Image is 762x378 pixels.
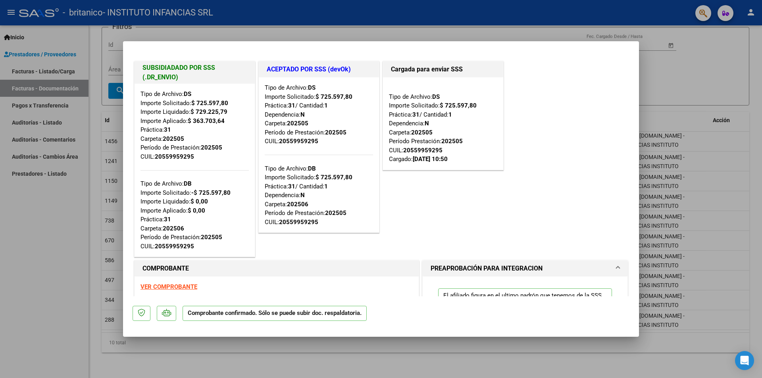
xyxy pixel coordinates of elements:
strong: N [300,111,305,118]
strong: 202505 [441,138,463,145]
div: Tipo de Archivo: Importe Solicitado: Importe Liquidado: Importe Aplicado: Práctica: Carpeta: Perí... [140,90,249,161]
strong: $ 725.597,80 [316,174,352,181]
h1: ACEPTADO POR SSS (devOk) [267,65,371,74]
span: ESTADO: [140,295,164,303]
h1: SUBSIDIADADO POR SSS (.DR_ENVIO) [142,63,247,82]
strong: N [300,192,305,199]
strong: N [425,120,429,127]
div: 20559959295 [155,242,194,251]
strong: $ 725.597,80 [191,100,228,107]
div: Tipo de Archivo: Importe Solicitado: Práctica: / Cantidad: Dependencia: Carpeta: Período de Prest... [265,83,373,146]
strong: 202505 [325,209,346,217]
strong: [DATE] 10:50 [413,155,448,163]
div: Tipo de Archivo: Importe Solicitado: Práctica: / Cantidad: Dependencia: Carpeta: Período de Prest... [265,146,373,227]
a: VER COMPROBANTE [140,283,197,290]
strong: DB [308,165,316,172]
span: El comprobante fue liquidado por la SSS. [164,295,273,303]
strong: 31 [288,183,295,190]
strong: 202505 [201,144,222,151]
div: 20559959295 [279,137,318,146]
strong: DS [432,93,440,100]
strong: $ 363.703,64 [188,117,225,125]
mat-expansion-panel-header: PREAPROBACIÓN PARA INTEGRACION [423,261,627,276]
div: 20559959295 [155,152,194,161]
strong: 202505 [163,135,184,142]
strong: 1 [324,183,328,190]
strong: 31 [288,102,295,109]
strong: 31 [164,126,171,133]
strong: DS [184,90,191,98]
div: 20559959295 [403,146,443,155]
strong: 202506 [163,225,184,232]
strong: COMPROBANTE [142,265,189,272]
strong: 31 [412,111,419,118]
strong: $ 0,00 [190,198,208,205]
div: Tipo de Archivo: Importe Solicitado: Práctica: / Cantidad: Dependencia: Carpeta: Período Prestaci... [389,83,497,164]
strong: 202505 [411,129,433,136]
strong: 1 [448,111,452,118]
strong: 202505 [325,129,346,136]
div: 20559959295 [279,218,318,227]
strong: $ 725.597,80 [316,93,352,100]
strong: $ 729.225,79 [190,108,227,115]
div: Tipo de Archivo: Importe Solicitado: Importe Liquidado: Importe Aplicado: Práctica: Carpeta: Perí... [140,161,249,251]
h1: PREAPROBACIÓN PARA INTEGRACION [431,264,543,273]
strong: 202505 [287,120,308,127]
strong: 1 [324,102,328,109]
div: Open Intercom Messenger [735,351,754,370]
strong: -$ 725.597,80 [191,189,231,196]
h1: Cargada para enviar SSS [391,65,495,74]
strong: 202506 [287,201,308,208]
strong: 31 [164,216,171,223]
strong: 202505 [201,234,222,241]
strong: DS [308,84,316,91]
strong: DB [184,180,192,187]
strong: $ 725.597,80 [440,102,477,109]
p: Comprobante confirmado. Sólo se puede subir doc. respaldatoria. [183,306,367,321]
strong: $ 0,00 [188,207,205,214]
p: El afiliado figura en el ultimo padrón que tenemos de la SSS de [438,288,612,318]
